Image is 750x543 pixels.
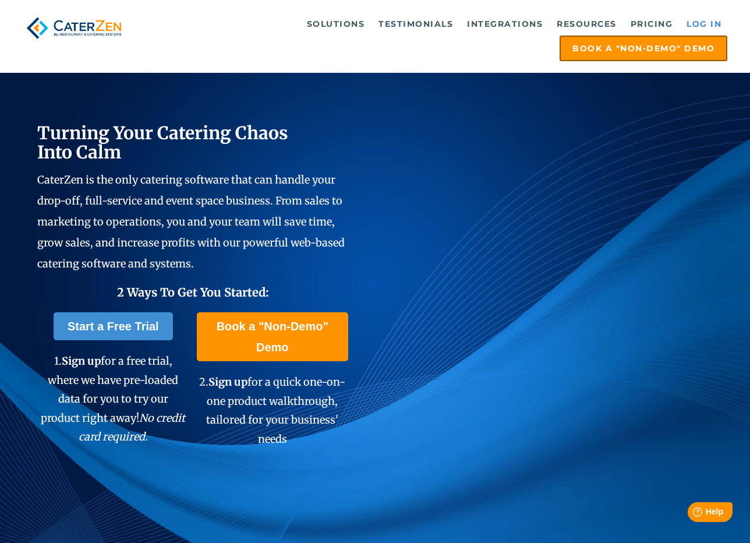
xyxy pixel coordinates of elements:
[646,498,737,530] iframe: Help widget launcher
[143,12,728,61] div: Navigation Menu
[197,312,348,361] a: Book a "Non-Demo" Demo
[117,285,269,299] span: 2 Ways To Get You Started:
[199,375,345,445] span: 2. for a quick one-on-one product walkthrough, tailored for your business' needs
[208,375,247,389] span: Sign up
[373,12,459,36] a: Testimonials
[37,122,288,163] span: Turning Your Catering Chaos Into Calm
[54,312,173,340] a: Start a Free Trial
[461,12,549,36] a: Integrations
[79,411,186,443] em: No credit card required.
[301,12,371,36] a: Solutions
[23,12,125,44] img: caterzen
[41,354,185,443] span: 1. for a free trial, where we have pre-loaded data for you to try our product right away!
[62,354,101,368] span: Sign up
[37,173,345,270] span: CaterZen is the only catering software that can handle your drop-off, full-service and event spac...
[625,12,679,36] a: Pricing
[560,36,727,61] a: Book a "Non-Demo" Demo
[551,12,622,36] a: Resources
[681,12,727,36] a: Log in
